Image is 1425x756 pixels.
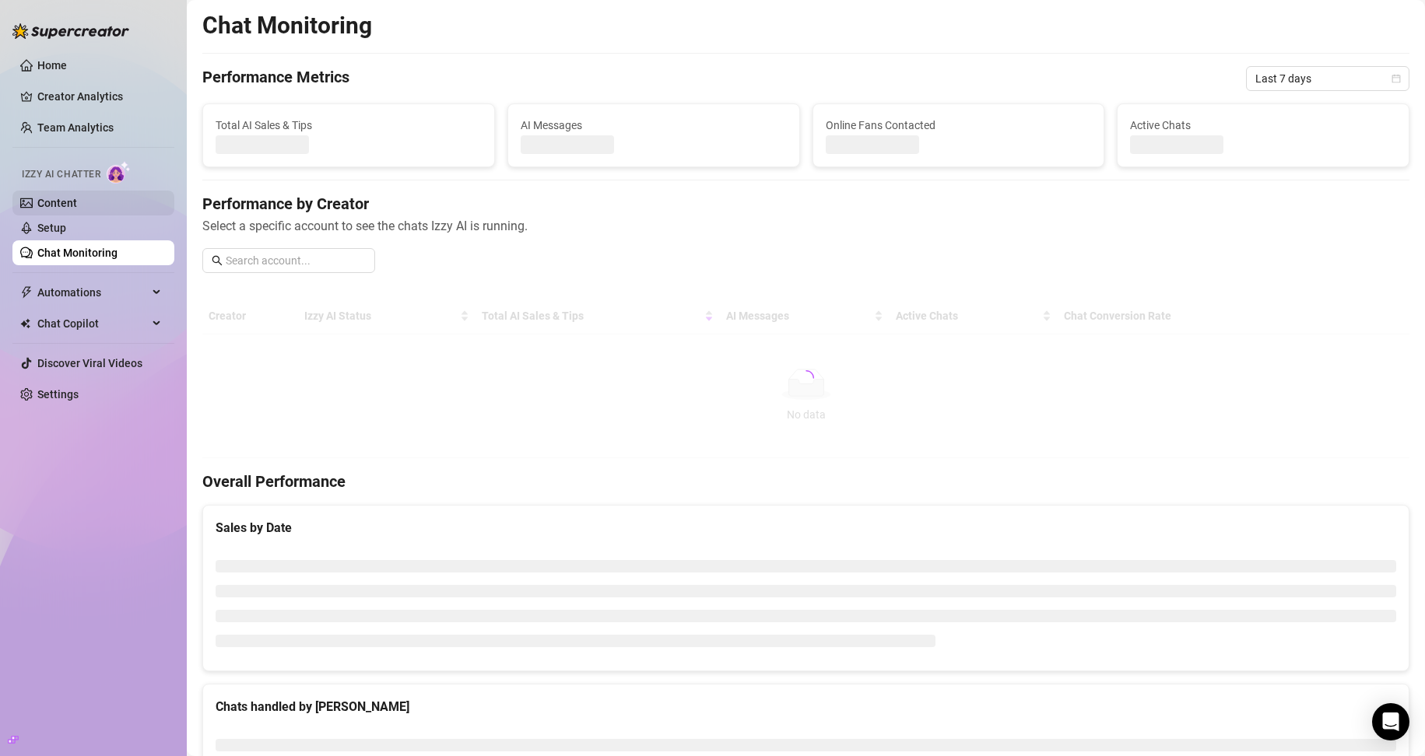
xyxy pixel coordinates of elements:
a: Setup [37,222,66,234]
a: Creator Analytics [37,84,162,109]
a: Team Analytics [37,121,114,134]
h2: Chat Monitoring [202,11,372,40]
div: Open Intercom Messenger [1372,703,1409,740]
span: Izzy AI Chatter [22,167,100,182]
h4: Performance Metrics [202,66,349,91]
a: Settings [37,388,79,401]
span: search [212,255,223,266]
span: Last 7 days [1255,67,1400,90]
div: Sales by Date [216,518,1396,537]
input: Search account... [226,252,366,269]
span: Chat Copilot [37,311,148,336]
h4: Overall Performance [202,471,1409,492]
img: Chat Copilot [20,318,30,329]
span: Total AI Sales & Tips [216,117,482,134]
span: Active Chats [1130,117,1396,134]
span: calendar [1392,74,1401,83]
span: build [8,734,19,745]
span: loading [798,370,814,386]
span: Select a specific account to see the chats Izzy AI is running. [202,216,1409,236]
a: Home [37,59,67,72]
span: thunderbolt [20,286,33,299]
span: Online Fans Contacted [826,117,1092,134]
a: Discover Viral Videos [37,357,142,369]
a: Chat Monitoring [37,247,118,259]
div: Chats handled by [PERSON_NAME] [216,697,1396,716]
span: Automations [37,280,148,305]
h4: Performance by Creator [202,193,1409,215]
img: AI Chatter [107,161,131,184]
span: AI Messages [521,117,787,134]
img: logo-BBDzfeDw.svg [12,23,129,39]
a: Content [37,197,77,209]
